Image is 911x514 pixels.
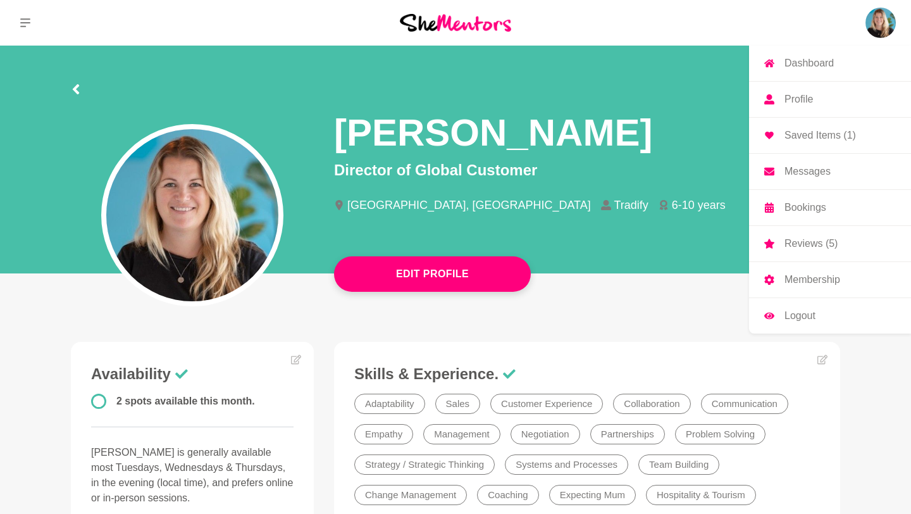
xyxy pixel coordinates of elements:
a: CharlieDashboardProfileSaved Items (1)MessagesBookingsReviews (5)MembershipLogout [865,8,896,38]
h3: Availability [91,365,294,384]
li: [GEOGRAPHIC_DATA], [GEOGRAPHIC_DATA] [334,199,601,211]
p: Logout [784,311,815,321]
p: Membership [784,275,840,285]
p: Messages [784,166,831,177]
a: Bookings [749,190,911,225]
a: Saved Items (1) [749,118,911,153]
p: Director of Global Customer [334,159,840,182]
p: Dashboard [784,58,834,68]
p: Reviews (5) [784,239,838,249]
p: Bookings [784,203,826,213]
img: She Mentors Logo [400,14,511,31]
a: Dashboard [749,46,911,81]
span: 2 spots available this month. [116,396,255,406]
img: Charlie [865,8,896,38]
button: Edit Profile [334,256,531,292]
p: Saved Items (1) [784,130,856,141]
li: 6-10 years [659,199,736,211]
h3: Skills & Experience. [354,365,820,384]
a: Reviews (5) [749,226,911,261]
p: Profile [784,94,813,104]
a: Messages [749,154,911,189]
p: [PERSON_NAME] is generally available most Tuesdays, Wednesdays & Thursdays, in the evening (local... [91,445,294,506]
a: Profile [749,82,911,117]
h1: [PERSON_NAME] [334,109,652,156]
li: Tradify [601,199,659,211]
